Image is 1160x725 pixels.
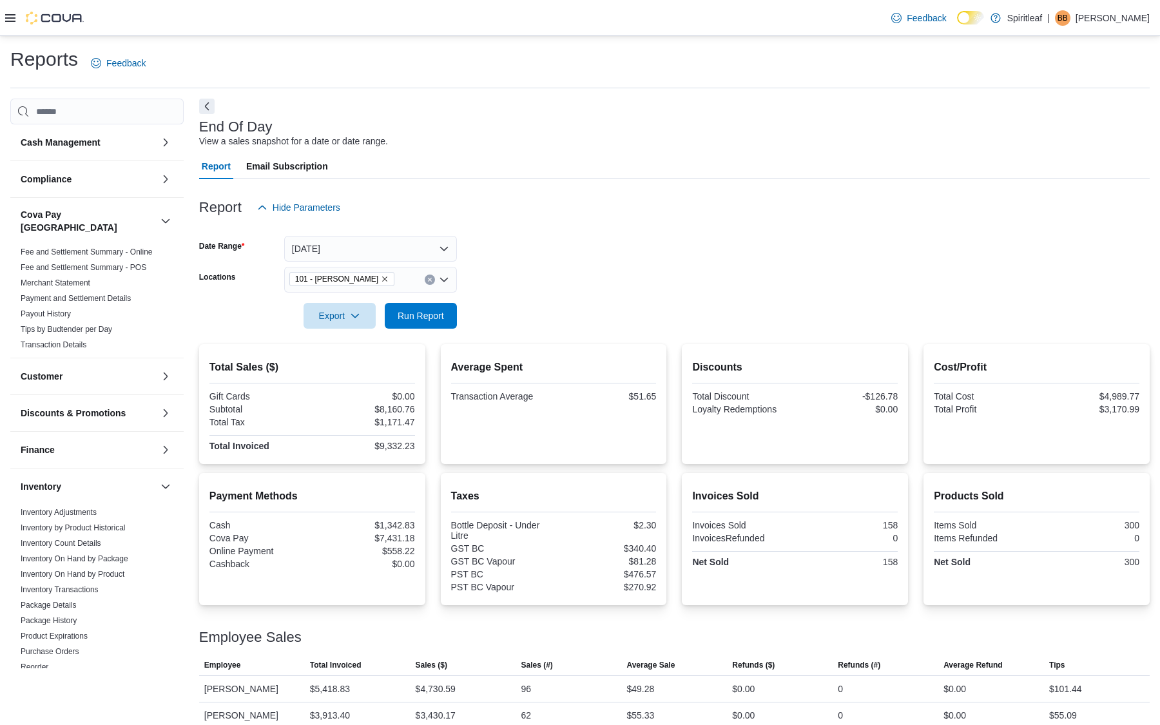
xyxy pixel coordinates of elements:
[199,676,305,702] div: [PERSON_NAME]
[385,303,457,329] button: Run Report
[692,488,898,504] h2: Invoices Sold
[21,324,112,334] span: Tips by Budtender per Day
[314,546,414,556] div: $558.22
[21,585,99,594] a: Inventory Transactions
[451,543,551,554] div: GST BC
[289,272,394,286] span: 101 - Vernon
[209,404,309,414] div: Subtotal
[310,660,362,670] span: Total Invoiced
[21,173,72,186] h3: Compliance
[199,200,242,215] h3: Report
[838,660,880,670] span: Refunds (#)
[158,135,173,150] button: Cash Management
[21,646,79,657] span: Purchase Orders
[304,303,376,329] button: Export
[199,119,273,135] h3: End Of Day
[798,404,898,414] div: $0.00
[425,275,435,285] button: Clear input
[21,278,90,287] a: Merchant Statement
[21,309,71,318] a: Payout History
[21,325,112,334] a: Tips by Budtender per Day
[21,508,97,517] a: Inventory Adjustments
[398,309,444,322] span: Run Report
[943,660,1003,670] span: Average Refund
[314,441,414,451] div: $9,332.23
[252,195,345,220] button: Hide Parameters
[798,520,898,530] div: 158
[521,660,553,670] span: Sales (#)
[626,660,675,670] span: Average Sale
[209,559,309,569] div: Cashback
[21,443,155,456] button: Finance
[934,533,1034,543] div: Items Refunded
[556,582,656,592] div: $270.92
[943,681,966,697] div: $0.00
[451,488,657,504] h2: Taxes
[556,556,656,566] div: $81.28
[521,708,532,723] div: 62
[21,340,86,349] a: Transaction Details
[1039,404,1139,414] div: $3,170.99
[314,520,414,530] div: $1,342.83
[246,153,328,179] span: Email Subscription
[1039,391,1139,401] div: $4,989.77
[86,50,151,76] a: Feedback
[416,681,456,697] div: $4,730.59
[21,507,97,517] span: Inventory Adjustments
[21,480,155,493] button: Inventory
[21,278,90,288] span: Merchant Statement
[204,660,241,670] span: Employee
[21,136,101,149] h3: Cash Management
[838,708,843,723] div: 0
[21,554,128,563] a: Inventory On Hand by Package
[21,539,101,548] a: Inventory Count Details
[626,681,654,697] div: $49.28
[199,272,236,282] label: Locations
[21,443,55,456] h3: Finance
[732,708,755,723] div: $0.00
[21,173,155,186] button: Compliance
[21,523,126,532] a: Inventory by Product Historical
[21,407,155,420] button: Discounts & Promotions
[451,520,551,541] div: Bottle Deposit - Under Litre
[21,538,101,548] span: Inventory Count Details
[21,662,48,672] a: Reorder
[209,533,309,543] div: Cova Pay
[21,370,155,383] button: Customer
[21,136,155,149] button: Cash Management
[1049,708,1077,723] div: $55.09
[451,569,551,579] div: PST BC
[199,135,388,148] div: View a sales snapshot for a date or date range.
[1039,520,1139,530] div: 300
[21,370,63,383] h3: Customer
[692,360,898,375] h2: Discounts
[381,275,389,283] button: Remove 101 - Vernon from selection in this group
[158,405,173,421] button: Discounts & Promotions
[314,391,414,401] div: $0.00
[314,559,414,569] div: $0.00
[311,303,368,329] span: Export
[1039,533,1139,543] div: 0
[21,662,48,672] span: Reorder
[314,404,414,414] div: $8,160.76
[209,417,309,427] div: Total Tax
[209,360,415,375] h2: Total Sales ($)
[10,46,78,72] h1: Reports
[451,391,551,401] div: Transaction Average
[1007,10,1042,26] p: Spiritleaf
[21,407,126,420] h3: Discounts & Promotions
[21,647,79,656] a: Purchase Orders
[692,404,792,414] div: Loyalty Redemptions
[21,585,99,595] span: Inventory Transactions
[10,244,184,358] div: Cova Pay [GEOGRAPHIC_DATA]
[21,480,61,493] h3: Inventory
[21,615,77,626] span: Package History
[199,99,215,114] button: Next
[1058,10,1068,26] span: BB
[106,57,146,70] span: Feedback
[934,404,1034,414] div: Total Profit
[21,309,71,319] span: Payout History
[21,570,124,579] a: Inventory On Hand by Product
[1055,10,1070,26] div: Bobby B
[21,554,128,564] span: Inventory On Hand by Package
